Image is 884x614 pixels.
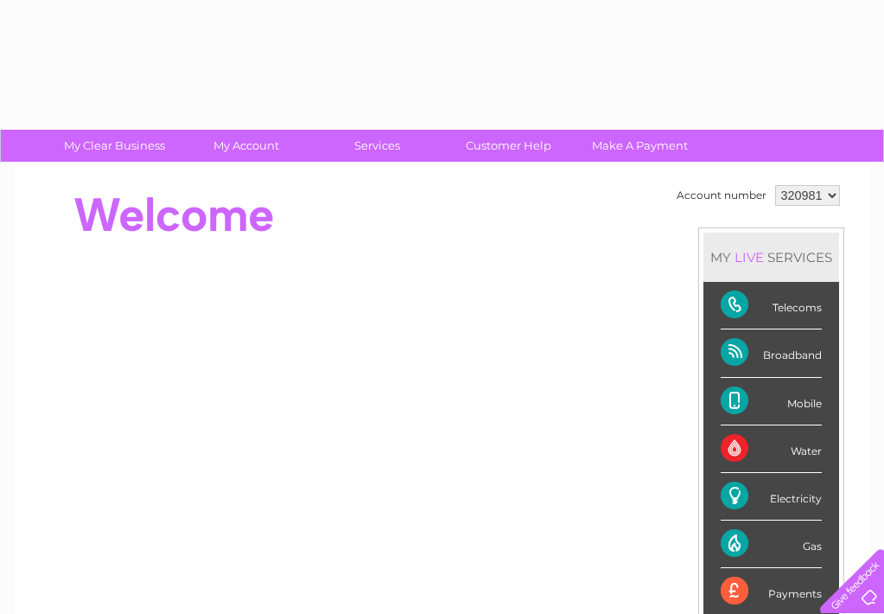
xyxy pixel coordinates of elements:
[721,425,822,473] div: Water
[437,130,580,162] a: Customer Help
[703,233,839,282] div: MY SERVICES
[306,130,448,162] a: Services
[175,130,317,162] a: My Account
[721,473,822,521] div: Electricity
[569,130,711,162] a: Make A Payment
[672,181,771,210] td: Account number
[721,282,822,329] div: Telecoms
[721,378,822,425] div: Mobile
[721,329,822,377] div: Broadband
[43,130,186,162] a: My Clear Business
[721,521,822,568] div: Gas
[731,249,767,265] div: LIVE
